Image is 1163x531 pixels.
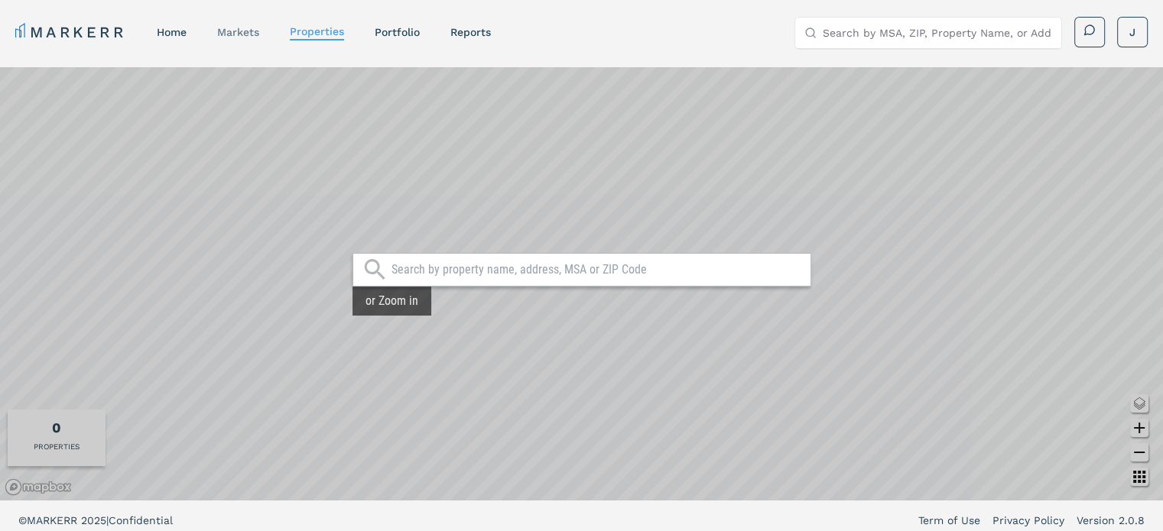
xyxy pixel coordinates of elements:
[1129,24,1135,40] span: J
[109,514,173,526] span: Confidential
[5,478,72,496] a: Mapbox logo
[1077,513,1145,528] a: Version 2.0.8
[217,26,259,38] a: markets
[992,513,1064,528] a: Privacy Policy
[52,417,61,438] div: Total of properties
[352,287,431,316] div: or Zoom in
[1130,419,1148,437] button: Zoom in map button
[1117,17,1148,47] button: J
[1130,394,1148,413] button: Change style map button
[157,26,187,38] a: home
[290,25,344,37] a: properties
[15,21,126,43] a: MARKERR
[375,26,420,38] a: Portfolio
[34,441,80,452] div: PROPERTIES
[823,18,1052,48] input: Search by MSA, ZIP, Property Name, or Address
[1130,468,1148,486] button: Other options map button
[391,262,803,277] input: Search by property name, address, MSA or ZIP Code
[1130,443,1148,461] button: Zoom out map button
[81,514,109,526] span: 2025 |
[27,514,81,526] span: MARKERR
[18,514,27,526] span: ©
[918,513,980,528] a: Term of Use
[450,26,491,38] a: reports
